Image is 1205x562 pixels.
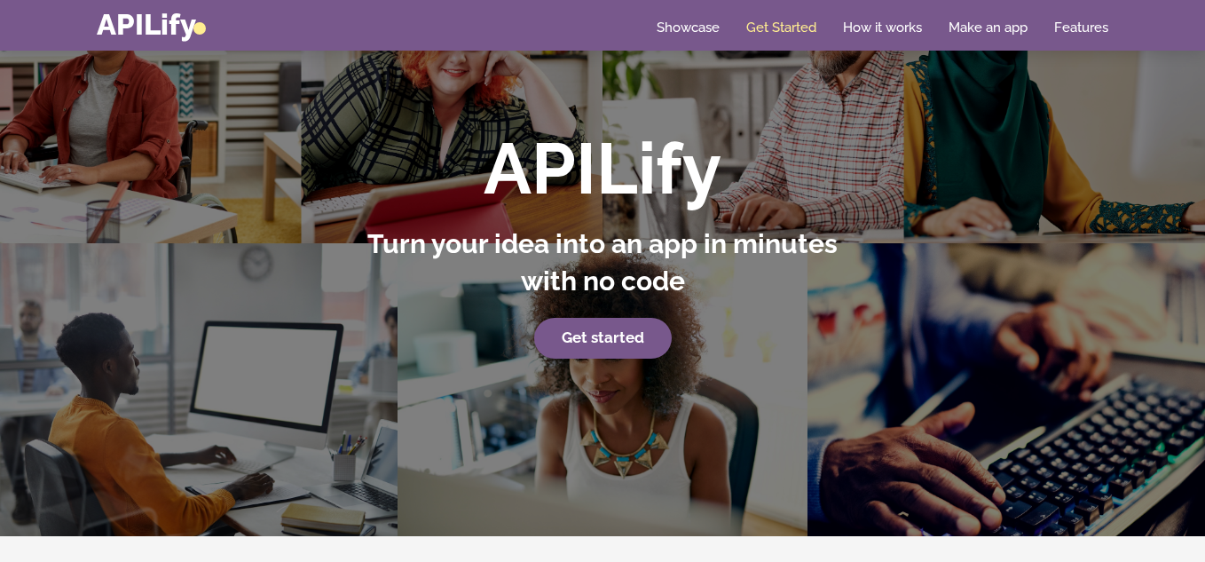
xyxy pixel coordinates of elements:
[746,19,816,36] a: Get Started
[484,127,721,210] strong: APILify
[949,19,1028,36] a: Make an app
[534,318,672,359] a: Get started
[1054,19,1108,36] a: Features
[367,228,838,297] strong: Turn your idea into an app in minutes with no code
[657,19,720,36] a: Showcase
[562,328,644,346] strong: Get started
[843,19,922,36] a: How it works
[97,7,206,42] a: APILify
